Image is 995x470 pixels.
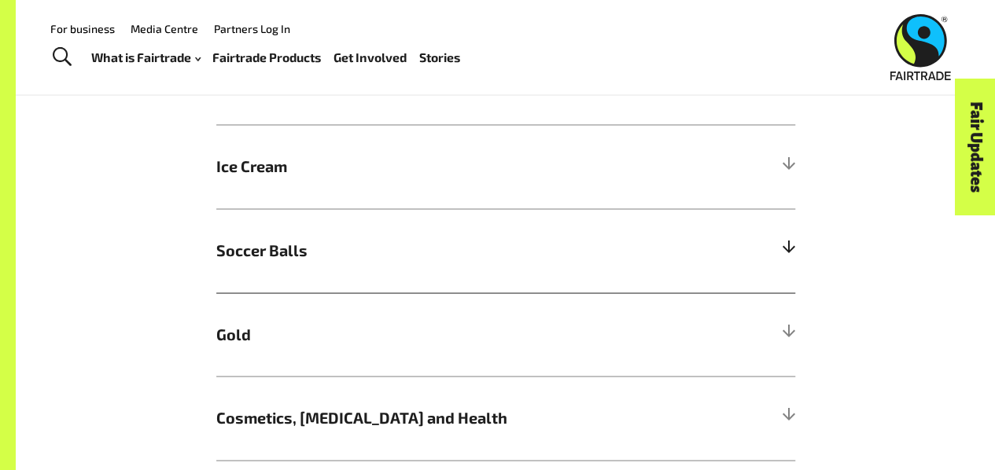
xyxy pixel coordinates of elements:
a: What is Fairtrade [91,46,201,68]
span: Ice Cream [216,155,650,178]
a: Partners Log In [214,22,290,35]
img: Fairtrade Australia New Zealand logo [890,14,951,80]
a: Fairtrade Products [212,46,321,68]
a: Toggle Search [42,38,81,77]
span: Gold [216,322,650,346]
span: Soccer Balls [216,238,650,262]
a: Get Involved [334,46,407,68]
span: Cosmetics, [MEDICAL_DATA] and Health [216,406,650,429]
a: Media Centre [131,22,198,35]
a: For business [50,22,115,35]
a: Stories [419,46,460,68]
